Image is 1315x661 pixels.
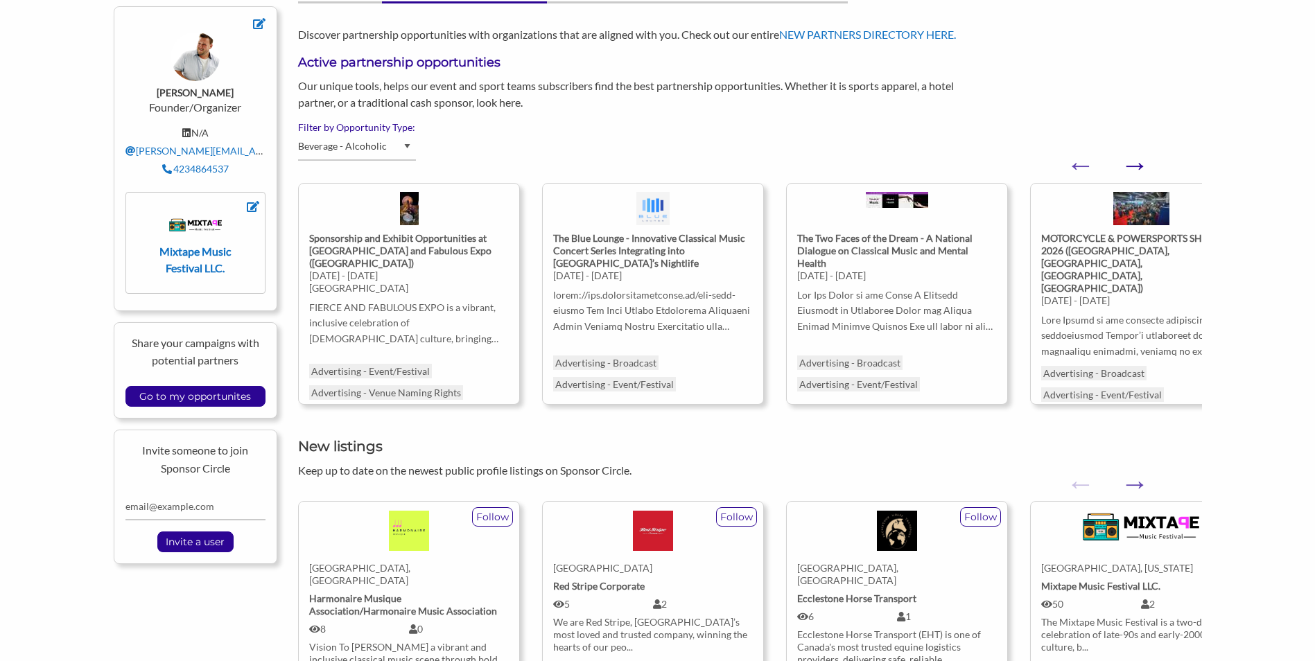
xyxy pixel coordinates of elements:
a: Advertising - Event/Festival [309,364,432,378]
input: email@example.com [125,493,266,520]
img: Sponsorship and Exhibit Opportunities at Fierce and Fabulous Expo (Metro Toronto Convention Centr... [400,192,419,232]
h2: New listings [298,437,1201,456]
input: Go to my opportunites [132,387,258,406]
img: Red Stripe Logo [633,511,673,551]
label: Filter by Opportunity Type: [298,121,1201,134]
p: Lore Ipsumd si ame consecte adipiscinge seddoeiusmod Tempor’i utlaboreet dol magnaaliqu enimadmi,... [1041,312,1241,359]
strong: Red Stripe Corporate [553,580,645,592]
strong: Ecclestone Horse Transport [797,592,916,604]
img: k1u64vjgqazvmum2vi82 [169,218,222,232]
div: 0 [409,623,509,635]
strong: The Blue Lounge - Innovative Classical Music Concert Series Integrating into [GEOGRAPHIC_DATA]’s ... [553,232,745,269]
button: Previous [1066,151,1080,165]
div: [GEOGRAPHIC_DATA] [553,562,753,574]
a: 4234864537 [162,163,229,175]
div: Our unique tools, helps our event and sport teams subscribers find the best partnership opportuni... [288,78,981,111]
strong: The Two Faces of the Dream - A National Dialogue on Classical Music and Mental Health [797,232,973,269]
div: [GEOGRAPHIC_DATA], [US_STATE] [1041,562,1241,574]
a: [DATE] - [DATE] [553,184,753,346]
img: The Two Faces of the Dream - A National Dialogue on Classical Music and Mental Health Logo [866,192,928,215]
strong: Mixtape Music Festival LLC. [159,245,231,274]
strong: Harmonaire Musique Association/Harmonaire Music Association [309,592,497,617]
div: The Mixtape Music Festival is a two-day celebration of late-90s and early-2000s culture, b... [1041,616,1241,653]
div: 5 [553,598,653,610]
p: Advertising - Broadcast [1041,366,1147,380]
p: Advertising - Broadcast [553,355,659,370]
div: [GEOGRAPHIC_DATA], [GEOGRAPHIC_DATA] [309,562,509,587]
div: 1 [897,610,997,623]
div: 6 [797,610,897,623]
p: Follow [473,508,512,526]
div: 50 [1041,598,1141,610]
p: FIERCE AND FABULOUS EXPO is a vibrant, inclusive celebration of [DEMOGRAPHIC_DATA] culture, bring... [309,300,509,346]
div: 8 [309,623,409,635]
strong: Sponsorship and Exhibit Opportunities at [GEOGRAPHIC_DATA] and Fabulous Expo ([GEOGRAPHIC_DATA]) [309,232,491,269]
div: 2 [653,598,753,610]
div: Founder/Organizer [125,32,266,181]
a: Sponsorship and Exhibit Opportunities at Fierce and Fabulous Expo (Metro Toronto Convention Centr... [309,184,509,354]
a: Advertising - Venue Naming Rights [309,385,463,400]
p: Share your campaigns with potential partners [125,334,266,369]
p: Advertising - Event/Festival [797,377,920,391]
input: Invite a user [159,532,232,552]
button: Next [1120,151,1134,165]
p: Advertising - Event/Festival [553,377,676,391]
div: We are Red Stripe, [GEOGRAPHIC_DATA]’s most loved and trusted company, winning the hearts of our ... [553,616,753,653]
p: lorem://ips.dolorsitametconse.ad/eli-sedd-eiusmo Tem Inci Utlabo Etdolorema Aliquaeni Admin Venia... [553,288,753,334]
p: Advertising - Broadcast [797,355,903,370]
p: Keep up to date on the newest public profile listings on Sponsor Circle. [298,461,1201,479]
p: Follow [717,508,756,526]
div: [GEOGRAPHIC_DATA], [GEOGRAPHIC_DATA] [797,562,997,587]
img: eekpqtcojsuwbkrpfdgk [171,32,220,81]
p: Lor Ips Dolor si ame Conse A Elitsedd Eiusmodt in Utlaboree Dolor mag Aliqua Enimad Minimve Quisn... [797,288,997,334]
a: [PERSON_NAME][EMAIL_ADDRESS][DOMAIN_NAME] [125,145,376,157]
img: The Blue Lounge - Innovative Classical Music Concert Series Integrating into Montréal’s Nightlife... [636,192,670,232]
a: Mixtape Music Festival LLC. [143,215,249,274]
strong: Mixtape Music Festival LLC. [1041,580,1160,592]
img: Harmonaire Musique Logo [389,511,429,551]
p: Invite someone to join Sponsor Circle [125,441,266,477]
p: Discover partnership opportunities with organizations that are aligned with you. Check out our en... [298,26,1201,44]
strong: MOTORCYCLE & POWERSPORTS SHOWS 2026 ([GEOGRAPHIC_DATA], [GEOGRAPHIC_DATA], [GEOGRAPHIC_DATA], [GE... [1041,232,1224,294]
h3: Active partnership opportunities [298,54,1201,71]
img: Mixtape Music Festival Logo [1083,511,1199,543]
div: 2 [1141,598,1241,610]
a: [DATE] - [DATE] [797,184,997,346]
span: N/A [191,127,209,139]
img: MOTORCYCLE & POWERSPORTS SHOWS 2026 (Vancouver, Calgary, Toronto, Montréal) Logo [1113,192,1169,232]
p: Advertising - Event/Festival [1041,387,1164,402]
strong: [PERSON_NAME] [157,87,234,98]
button: Previous [1066,470,1080,484]
img: Ecclestone Horse Transport Logo [877,511,918,551]
a: [DATE] - [DATE] [1041,184,1241,356]
a: NEW PARTNERS DIRECTORY HERE. [779,28,956,41]
p: Follow [961,508,1000,526]
button: Next [1120,470,1134,484]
